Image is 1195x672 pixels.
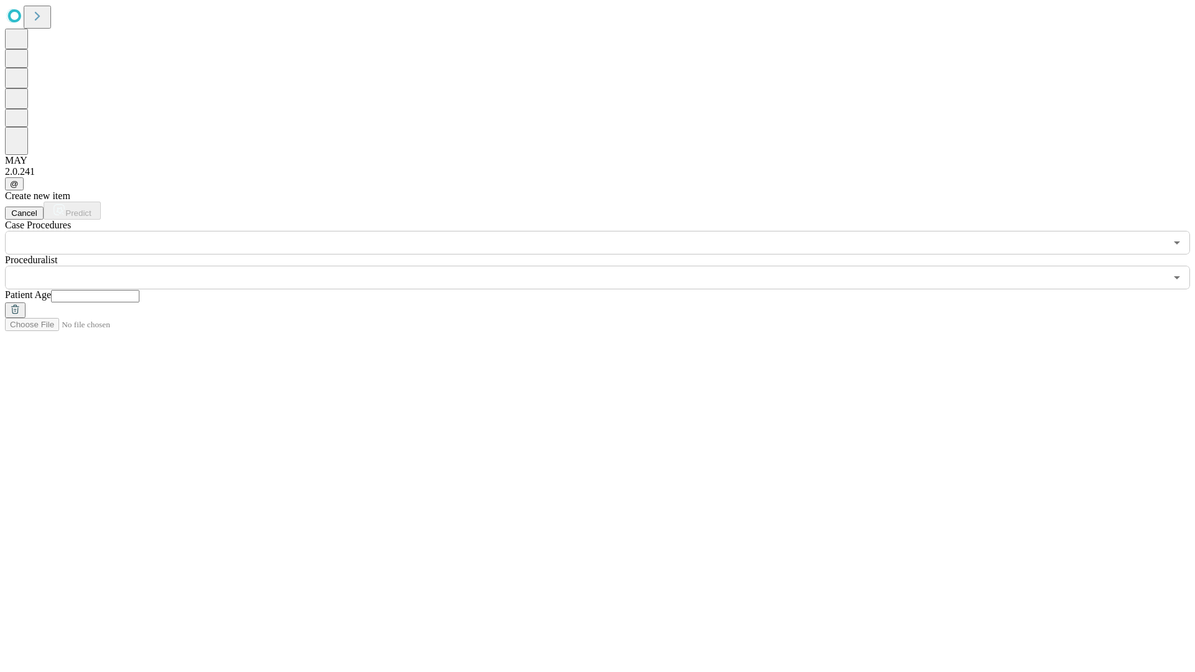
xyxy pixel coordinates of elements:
[5,190,70,201] span: Create new item
[5,220,71,230] span: Scheduled Procedure
[10,179,19,189] span: @
[5,254,57,265] span: Proceduralist
[5,155,1190,166] div: MAY
[5,289,51,300] span: Patient Age
[5,166,1190,177] div: 2.0.241
[65,208,91,218] span: Predict
[5,177,24,190] button: @
[1168,269,1186,286] button: Open
[5,207,44,220] button: Cancel
[44,202,101,220] button: Predict
[11,208,37,218] span: Cancel
[1168,234,1186,251] button: Open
